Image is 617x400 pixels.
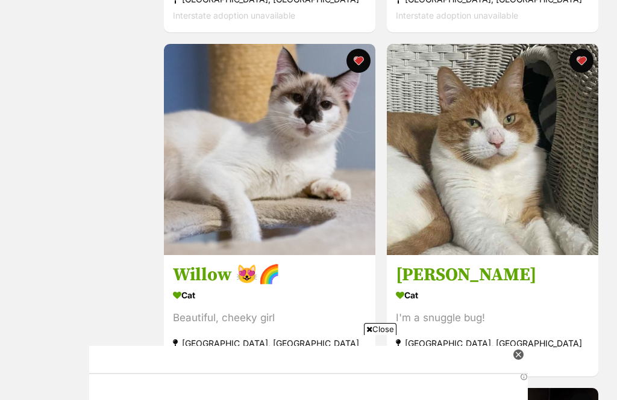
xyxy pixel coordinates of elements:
[396,286,589,304] div: Cat
[173,263,366,286] h3: Willow 😻🌈
[89,340,528,394] iframe: Advertisement
[364,323,396,335] span: Close
[164,254,375,377] a: Willow 😻🌈 Cat Beautiful, cheeky girl [GEOGRAPHIC_DATA], [GEOGRAPHIC_DATA] Interstate adoption una...
[396,310,589,326] div: I'm a snuggle bug!
[387,44,598,255] img: Frank
[396,351,589,368] div: Interstate adoption
[346,49,371,73] button: favourite
[396,10,518,20] span: Interstate adoption unavailable
[396,335,589,351] div: [GEOGRAPHIC_DATA], [GEOGRAPHIC_DATA]
[164,44,375,255] img: Willow 😻🌈
[387,254,598,377] a: [PERSON_NAME] Cat I'm a snuggle bug! [GEOGRAPHIC_DATA], [GEOGRAPHIC_DATA] Interstate adoption fav...
[173,286,366,304] div: Cat
[569,49,593,73] button: favourite
[173,10,295,20] span: Interstate adoption unavailable
[396,263,589,286] h3: [PERSON_NAME]
[173,310,366,326] div: Beautiful, cheeky girl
